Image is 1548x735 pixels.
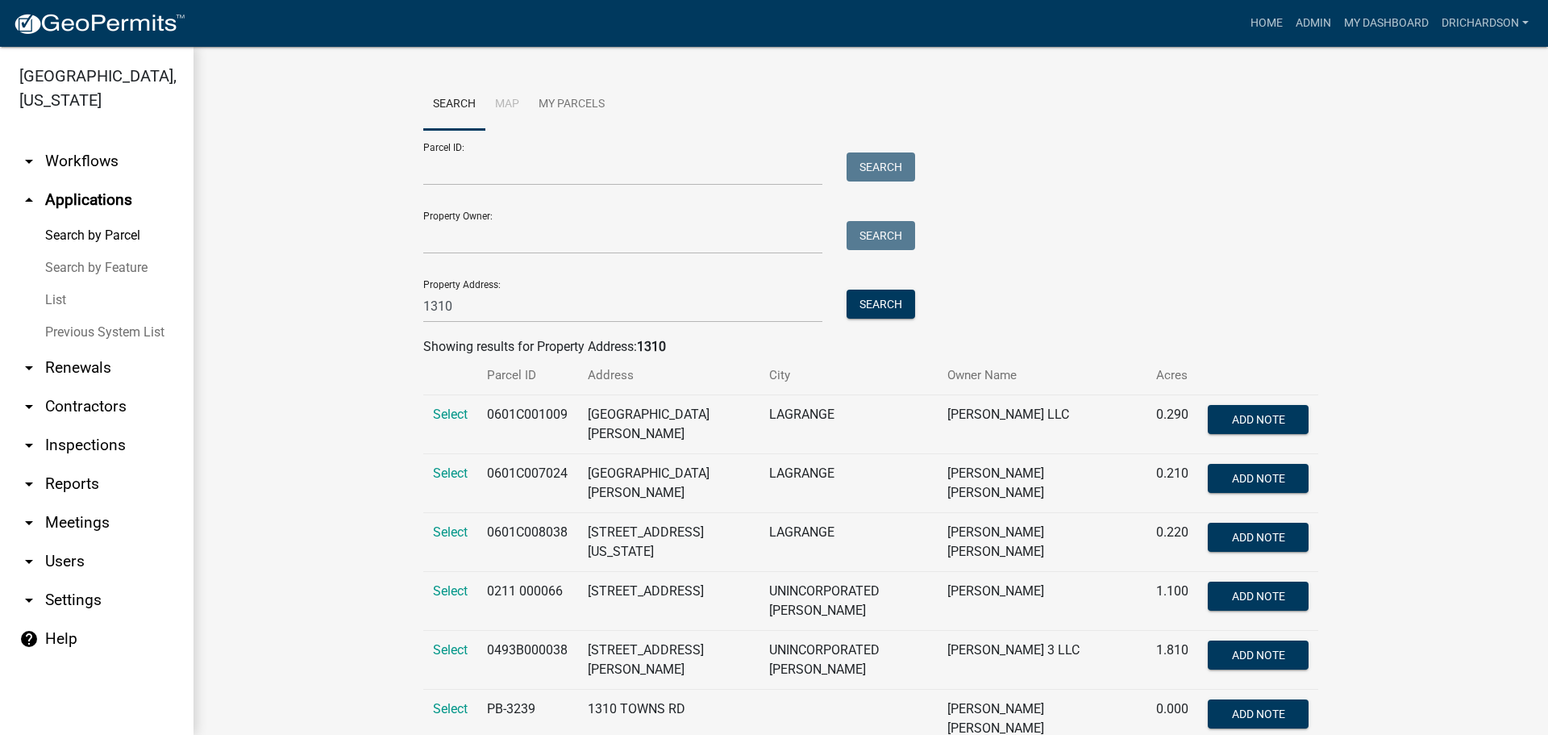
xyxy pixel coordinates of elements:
[938,357,1146,395] th: Owner Name
[1146,454,1198,513] td: 0.210
[847,290,915,319] button: Search
[19,190,39,210] i: arrow_drop_up
[19,474,39,494] i: arrow_drop_down
[578,572,759,631] td: [STREET_ADDRESS]
[1289,8,1338,39] a: Admin
[1231,531,1284,544] span: Add Note
[1208,464,1309,493] button: Add Note
[433,466,468,481] a: Select
[578,454,759,513] td: [GEOGRAPHIC_DATA][PERSON_NAME]
[637,339,666,354] strong: 1310
[759,395,938,454] td: LAGRANGE
[19,513,39,532] i: arrow_drop_down
[847,152,915,182] button: Search
[1146,357,1198,395] th: Acres
[759,572,938,631] td: UNINCORPORATED [PERSON_NAME]
[1338,8,1435,39] a: My Dashboard
[1231,413,1284,426] span: Add Note
[1146,395,1198,454] td: 0.290
[1244,8,1289,39] a: Home
[578,357,759,395] th: Address
[847,221,915,250] button: Search
[938,395,1146,454] td: [PERSON_NAME] LLC
[19,629,39,649] i: help
[19,152,39,171] i: arrow_drop_down
[19,358,39,378] i: arrow_drop_down
[433,642,468,658] a: Select
[19,552,39,571] i: arrow_drop_down
[938,572,1146,631] td: [PERSON_NAME]
[423,79,485,131] a: Search
[477,572,578,631] td: 0211 000066
[1208,405,1309,434] button: Add Note
[433,701,468,716] a: Select
[759,513,938,572] td: LAGRANGE
[19,397,39,416] i: arrow_drop_down
[1208,641,1309,670] button: Add Note
[1231,590,1284,603] span: Add Note
[759,357,938,395] th: City
[1146,631,1198,690] td: 1.810
[578,631,759,690] td: [STREET_ADDRESS][PERSON_NAME]
[477,631,578,690] td: 0493B000038
[423,337,1318,357] div: Showing results for Property Address:
[1231,472,1284,485] span: Add Note
[477,454,578,513] td: 0601C007024
[578,513,759,572] td: [STREET_ADDRESS][US_STATE]
[1208,582,1309,611] button: Add Note
[529,79,614,131] a: My Parcels
[19,436,39,455] i: arrow_drop_down
[19,591,39,610] i: arrow_drop_down
[477,357,578,395] th: Parcel ID
[1435,8,1535,39] a: drichardson
[433,583,468,599] a: Select
[1231,708,1284,720] span: Add Note
[433,524,468,540] a: Select
[938,631,1146,690] td: [PERSON_NAME] 3 LLC
[477,395,578,454] td: 0601C001009
[578,395,759,454] td: [GEOGRAPHIC_DATA][PERSON_NAME]
[1146,572,1198,631] td: 1.100
[759,454,938,513] td: LAGRANGE
[759,631,938,690] td: UNINCORPORATED [PERSON_NAME]
[1231,649,1284,662] span: Add Note
[1208,523,1309,552] button: Add Note
[433,407,468,422] a: Select
[938,454,1146,513] td: [PERSON_NAME] [PERSON_NAME]
[938,513,1146,572] td: [PERSON_NAME] [PERSON_NAME]
[1146,513,1198,572] td: 0.220
[1208,700,1309,729] button: Add Note
[477,513,578,572] td: 0601C008038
